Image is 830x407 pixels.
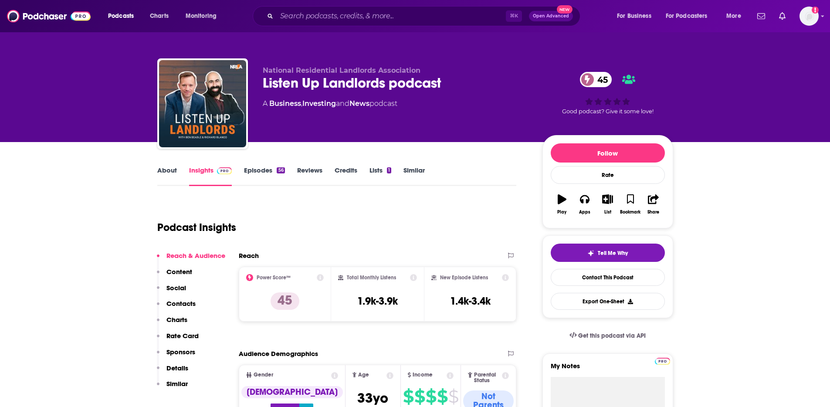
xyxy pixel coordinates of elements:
button: open menu [720,9,752,23]
button: List [596,189,619,220]
a: Show notifications dropdown [754,9,769,24]
h3: 1.9k-3.9k [357,295,398,308]
input: Search podcasts, credits, & more... [277,9,506,23]
h2: Total Monthly Listens [347,275,396,281]
a: Show notifications dropdown [776,9,789,24]
span: Good podcast? Give it some love! [562,108,654,115]
button: Bookmark [619,189,642,220]
p: Reach & Audience [166,251,225,260]
h2: Power Score™ [257,275,291,281]
span: Monitoring [186,10,217,22]
span: Parental Status [474,372,501,383]
img: Podchaser Pro [655,358,670,365]
button: Open AdvancedNew [529,11,573,21]
span: Get this podcast via API [578,332,646,339]
button: Contacts [157,299,196,315]
p: Social [166,284,186,292]
div: A podcast [263,98,397,109]
p: Contacts [166,299,196,308]
button: Details [157,364,188,380]
div: [DEMOGRAPHIC_DATA] [241,386,343,398]
h2: Reach [239,251,259,260]
span: National Residential Landlords Association [263,66,420,75]
h2: Audience Demographics [239,349,318,358]
img: Podchaser Pro [217,167,232,174]
div: Share [647,210,659,215]
button: tell me why sparkleTell Me Why [551,244,665,262]
span: Charts [150,10,169,22]
a: Charts [144,9,174,23]
a: Pro website [655,356,670,365]
button: Share [642,189,664,220]
button: open menu [180,9,228,23]
span: For Podcasters [666,10,708,22]
button: Show profile menu [800,7,819,26]
span: and [336,99,349,108]
button: open menu [660,9,720,23]
div: Apps [579,210,590,215]
p: Content [166,268,192,276]
div: Rate [551,166,665,184]
span: Tell Me Why [598,250,628,257]
span: For Business [617,10,651,22]
div: Play [557,210,566,215]
button: Content [157,268,192,284]
a: About [157,166,177,186]
div: Bookmark [620,210,640,215]
div: 45Good podcast? Give it some love! [542,66,673,120]
button: Social [157,284,186,300]
span: New [557,5,573,14]
a: Investing [302,99,336,108]
span: Income [413,372,433,378]
span: $ [437,390,447,404]
p: Rate Card [166,332,199,340]
span: ⌘ K [506,10,522,22]
a: Similar [403,166,425,186]
button: Charts [157,315,187,332]
p: Details [166,364,188,372]
div: Search podcasts, credits, & more... [261,6,589,26]
span: 45 [589,72,612,87]
div: 1 [387,167,391,173]
span: Podcasts [108,10,134,22]
a: News [349,99,369,108]
a: Reviews [297,166,322,186]
a: Lists1 [369,166,391,186]
span: More [726,10,741,22]
button: Rate Card [157,332,199,348]
div: 56 [277,167,285,173]
h3: 1.4k-3.4k [450,295,491,308]
span: 33 yo [357,390,388,407]
button: Play [551,189,573,220]
p: 45 [271,292,299,310]
button: Apps [573,189,596,220]
a: Listen Up Landlords podcast [159,60,246,147]
a: InsightsPodchaser Pro [189,166,232,186]
span: $ [403,390,413,404]
p: Charts [166,315,187,324]
button: open menu [611,9,662,23]
p: Similar [166,380,188,388]
p: Sponsors [166,348,195,356]
span: $ [414,390,425,404]
span: Age [358,372,369,378]
img: Podchaser - Follow, Share and Rate Podcasts [7,8,91,24]
div: List [604,210,611,215]
button: Similar [157,380,188,396]
span: Logged in as bjonesvested [800,7,819,26]
a: 45 [580,72,612,87]
span: $ [426,390,436,404]
a: Business [269,99,301,108]
button: open menu [102,9,145,23]
img: User Profile [800,7,819,26]
h2: New Episode Listens [440,275,488,281]
img: tell me why sparkle [587,250,594,257]
a: Get this podcast via API [562,325,653,346]
h1: Podcast Insights [157,221,236,234]
a: Episodes56 [244,166,285,186]
span: $ [448,390,458,404]
span: , [301,99,302,108]
label: My Notes [551,362,665,377]
span: Gender [254,372,273,378]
